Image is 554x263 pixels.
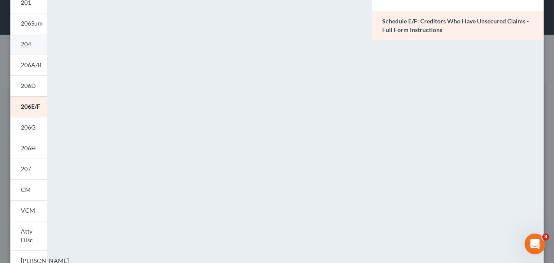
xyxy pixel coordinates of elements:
a: 206G [10,117,47,138]
span: 206H [21,144,36,152]
strong: Schedule E/F: Creditors Who Have Unsecured Claims - Full Form Instructions [382,17,529,33]
span: VCM [21,207,35,214]
span: 206G [21,123,35,131]
a: 206D [10,75,47,96]
span: 204 [21,40,31,48]
span: CM [21,186,31,193]
a: 206H [10,138,47,159]
span: 206Sum [21,19,43,27]
span: Atty Disc [21,227,33,244]
a: CM [10,179,47,200]
a: 207 [10,159,47,179]
span: 206E/F [21,103,40,110]
span: 206D [21,82,36,89]
iframe: Intercom live chat [525,234,545,254]
a: VCM [10,200,47,221]
a: 204 [10,34,47,55]
a: 206A/B [10,55,47,75]
a: Atty Disc [10,221,47,250]
span: 3 [542,234,549,240]
span: 206A/B [21,61,42,68]
a: 206E/F [10,96,47,117]
a: 206Sum [10,13,47,34]
span: 207 [21,165,31,172]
